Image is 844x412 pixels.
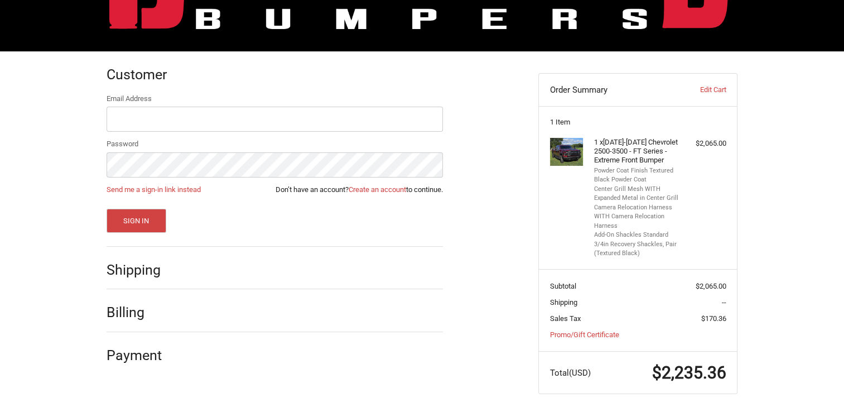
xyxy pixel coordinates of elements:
span: Total (USD) [550,368,591,378]
iframe: Chat Widget [788,358,844,412]
span: Subtotal [550,282,576,290]
a: Edit Cart [671,84,726,95]
a: Promo/Gift Certificate [550,330,619,339]
li: Powder Coat Finish Textured Black Powder Coat [594,166,679,185]
label: Email Address [107,93,443,104]
h2: Payment [107,347,172,364]
li: Camera Relocation Harness WITH Camera Relocation Harness [594,203,679,231]
h2: Customer [107,66,172,83]
span: $2,235.36 [652,363,726,382]
h3: Order Summary [550,84,671,95]
div: $2,065.00 [682,138,726,149]
h3: 1 Item [550,118,726,127]
a: Send me a sign-in link instead [107,185,201,194]
button: Sign In [107,209,166,233]
span: -- [722,298,726,306]
h2: Billing [107,304,172,321]
li: Add-On Shackles Standard 3/4in Recovery Shackles, Pair (Textured Black) [594,231,679,258]
span: Don’t have an account? to continue. [276,184,443,195]
a: Create an account [349,185,406,194]
label: Password [107,138,443,150]
li: Center Grill Mesh WITH Expanded Metal in Center Grill [594,185,679,203]
span: $170.36 [701,314,726,323]
span: Shipping [550,298,577,306]
h4: 1 x [DATE]-[DATE] Chevrolet 2500-3500 - FT Series - Extreme Front Bumper [594,138,679,165]
h2: Shipping [107,261,172,279]
span: $2,065.00 [696,282,726,290]
span: Sales Tax [550,314,581,323]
